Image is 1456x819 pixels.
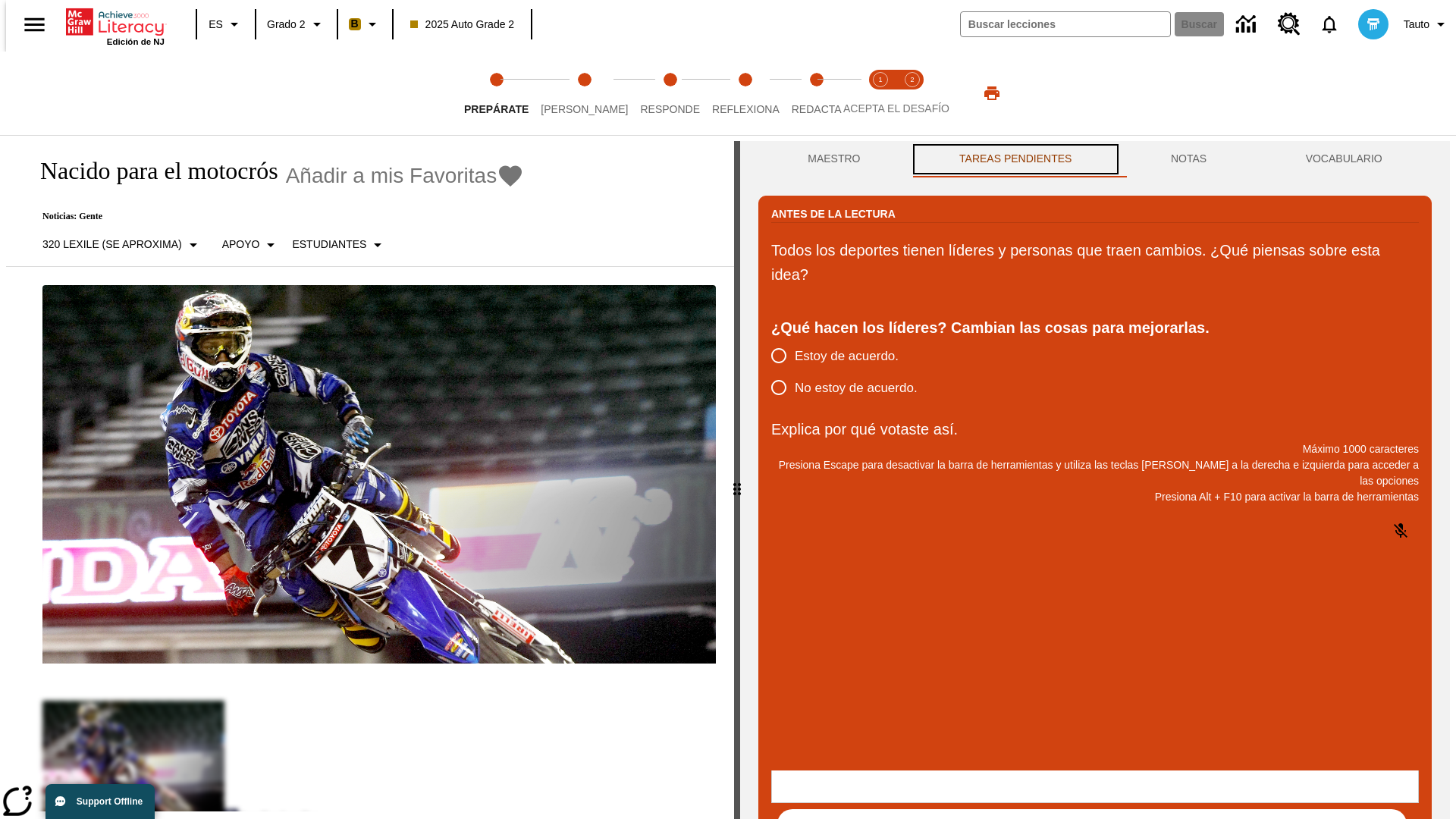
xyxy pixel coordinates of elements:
span: ACEPTA EL DESAFÍO [843,102,949,115]
span: [PERSON_NAME] [541,103,628,115]
p: Presiona Alt + F10 para activar la barra de herramientas [771,489,1419,505]
button: Prepárate step 1 of 5 [452,52,541,135]
h2: Antes de la lectura [771,206,896,222]
button: Redacta step 5 of 5 [780,52,854,135]
body: Explica por qué votaste así. Máximo 1000 caracteres Presiona Alt + F10 para activar la barra de h... [6,12,221,26]
button: Tipo de apoyo, Apoyo [216,231,287,259]
button: Grado: Grado 2, Elige un grado [261,11,332,38]
p: Máximo 1000 caracteres [771,441,1419,457]
span: Support Offline [77,796,143,807]
button: Haga clic para activar la función de reconocimiento de voz [1382,513,1419,549]
button: Escoja un nuevo avatar [1349,5,1398,44]
button: TAREAS PENDIENTES [910,141,1122,177]
a: Centro de información [1227,4,1269,45]
p: Estudiantes [292,237,366,253]
button: NOTAS [1122,141,1257,177]
p: Presiona Escape para desactivar la barra de herramientas y utiliza las teclas [PERSON_NAME] a la ... [771,457,1419,489]
span: Estoy de acuerdo. [795,347,899,366]
span: Añadir a mis Favoritas [286,164,497,188]
button: Boost El color de la clase es anaranjado claro. Cambiar el color de la clase. [343,11,388,38]
span: Responde [640,103,700,115]
span: Edición de NJ [107,37,165,46]
p: Noticias: Gente [24,211,524,222]
button: Responde step 3 of 5 [628,52,712,135]
div: Pulsa la tecla de intro o la barra espaciadora y luego presiona las flechas de derecha e izquierd... [734,141,740,819]
img: El corredor de motocrós James Stewart vuela por los aires en su motocicleta de montaña [42,285,716,664]
button: Support Offline [45,784,155,819]
button: Seleccionar estudiante [286,231,393,259]
button: Imprimir [968,80,1016,107]
button: Añadir a mis Favoritas - Nacido para el motocrós [286,162,525,189]
p: Todos los deportes tienen líderes y personas que traen cambios. ¿Qué piensas sobre esta idea? [771,238,1419,287]
button: Lenguaje: ES, Selecciona un idioma [202,11,250,38]
button: Seleccione Lexile, 320 Lexile (Se aproxima) [36,231,209,259]
input: Buscar campo [961,12,1170,36]
span: 2025 Auto Grade 2 [410,17,515,33]
span: Prepárate [464,103,529,115]
span: Redacta [792,103,842,115]
span: B [351,14,359,33]
div: Portada [66,5,165,46]
div: reading [6,141,734,811]
button: Maestro [758,141,910,177]
button: Acepta el desafío contesta step 2 of 2 [890,52,934,135]
span: ES [209,17,223,33]
div: poll [771,340,930,403]
button: VOCABULARIO [1256,141,1432,177]
p: 320 Lexile (Se aproxima) [42,237,182,253]
span: No estoy de acuerdo. [795,378,918,398]
button: Abrir el menú lateral [12,2,57,47]
button: Perfil/Configuración [1398,11,1456,38]
button: Acepta el desafío lee step 1 of 2 [858,52,902,135]
div: Instructional Panel Tabs [758,141,1432,177]
a: Notificaciones [1310,5,1349,44]
button: Lee step 2 of 5 [529,52,640,135]
p: Explica por qué votaste así. [771,417,1419,441]
p: Apoyo [222,237,260,253]
text: 2 [910,76,914,83]
text: 1 [878,76,882,83]
span: Tauto [1404,17,1429,33]
div: activity [740,141,1450,819]
a: Centro de recursos, Se abrirá en una pestaña nueva. [1269,4,1310,45]
span: Grado 2 [267,17,306,33]
h1: Nacido para el motocrós [24,157,278,185]
div: ¿Qué hacen los líderes? Cambian las cosas para mejorarlas. [771,315,1419,340]
button: Reflexiona step 4 of 5 [700,52,792,135]
span: Reflexiona [712,103,780,115]
img: avatar image [1358,9,1389,39]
